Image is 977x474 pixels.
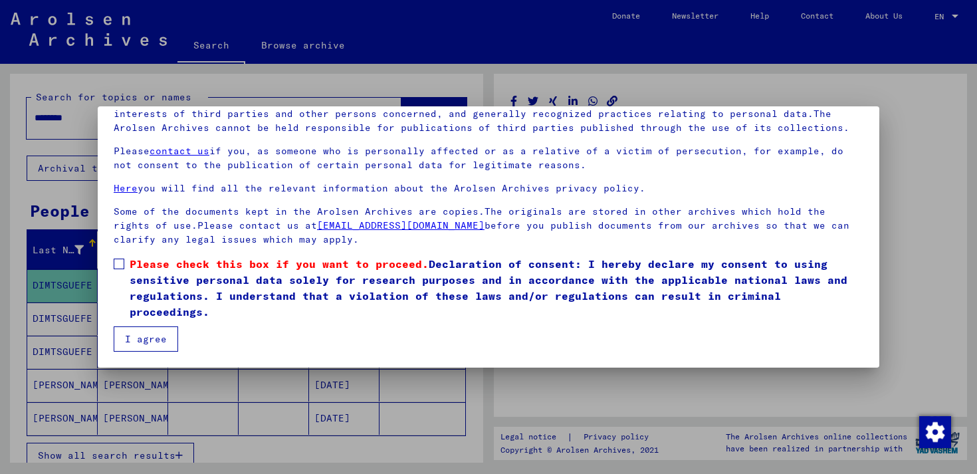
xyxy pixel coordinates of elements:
[114,182,138,194] a: Here
[114,205,863,247] p: Some of the documents kept in the Arolsen Archives are copies.The originals are stored in other a...
[114,326,178,352] button: I agree
[130,256,863,320] span: Declaration of consent: I hereby declare my consent to using sensitive personal data solely for r...
[317,219,485,231] a: [EMAIL_ADDRESS][DOMAIN_NAME]
[114,181,863,195] p: you will find all the relevant information about the Arolsen Archives privacy policy.
[919,416,951,448] img: Change consent
[130,257,429,271] span: Please check this box if you want to proceed.
[114,144,863,172] p: Please if you, as someone who is personally affected or as a relative of a victim of persecution,...
[150,145,209,157] a: contact us
[114,79,863,135] p: Please note that this portal on victims of Nazi [MEDICAL_DATA] contains sensitive data on identif...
